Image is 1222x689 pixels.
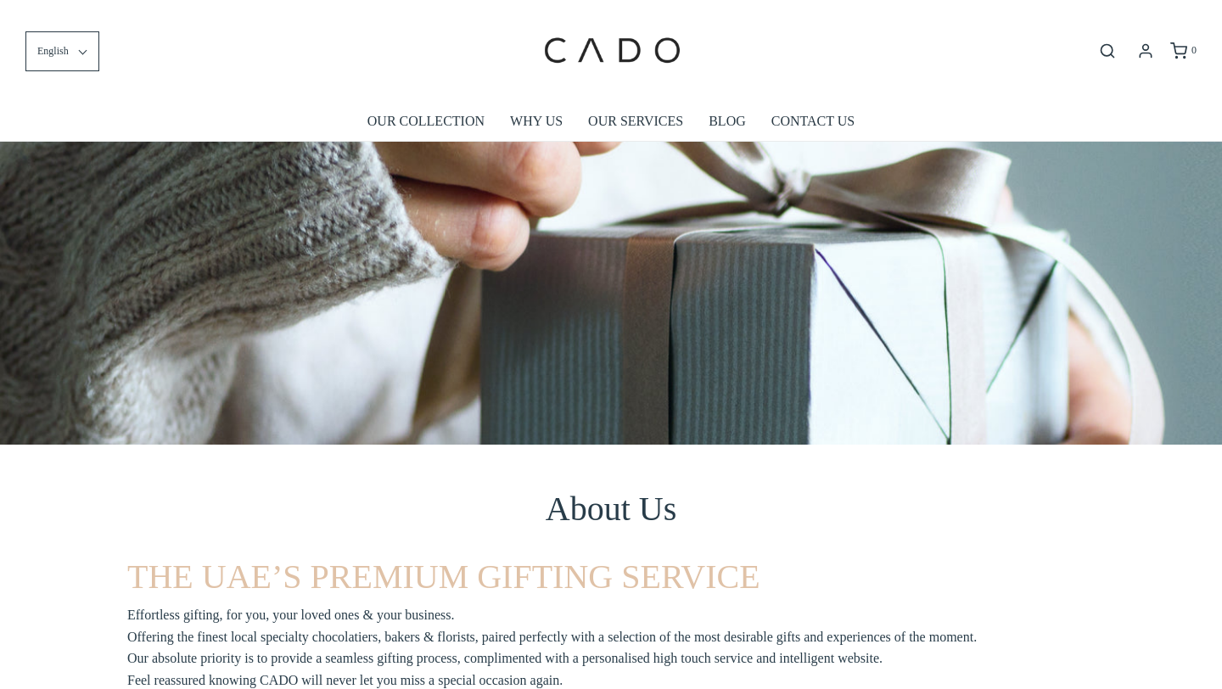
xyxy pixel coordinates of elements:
[1191,44,1197,56] span: 0
[709,102,746,141] a: BLOG
[771,102,855,141] a: CONTACT US
[127,557,760,596] span: THE UAE’S PREMIUM GIFTING SERVICE
[367,102,485,141] a: OUR COLLECTION
[25,31,99,71] button: English
[510,102,563,141] a: WHY US
[37,43,69,59] span: English
[1092,42,1123,60] button: Open search bar
[127,487,1095,531] h1: About Us
[588,102,683,141] a: OUR SERVICES
[539,13,683,89] img: cadogifting
[1169,42,1197,59] a: 0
